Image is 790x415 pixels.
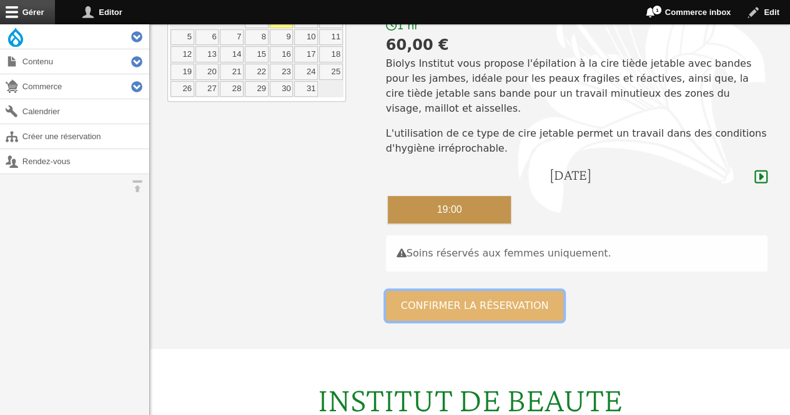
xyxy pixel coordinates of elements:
a: 10 [294,29,318,46]
div: 19:00 [388,196,511,223]
div: Soins réservés aux femmes uniquement. [386,235,768,271]
a: 12 [170,46,194,62]
a: 19 [170,64,194,80]
p: Biolys Institut vous propose l'épilation à la cire tiède jetable avec bandes pour les jambes, idé... [386,56,768,116]
a: 29 [245,81,269,97]
a: 26 [170,81,194,97]
a: 22 [245,64,269,80]
a: 16 [270,46,294,62]
a: 13 [195,46,219,62]
a: 30 [270,81,294,97]
p: L'utilisation de ce type de cire jetable permet un travail dans des conditions d'hygiène irréproc... [386,126,768,156]
a: 6 [195,29,219,46]
a: 5 [170,29,194,46]
a: 7 [220,29,244,46]
a: 23 [270,64,294,80]
div: 1 hr [386,19,768,33]
button: Orientation horizontale [125,174,149,198]
a: 25 [319,64,343,80]
a: 11 [319,29,343,46]
a: 24 [294,64,318,80]
a: 14 [220,46,244,62]
a: 8 [245,29,269,46]
div: 60,00 € [386,34,768,56]
span: 1 [652,5,662,15]
a: 31 [294,81,318,97]
a: 27 [195,81,219,97]
a: 28 [220,81,244,97]
a: 20 [195,64,219,80]
a: 21 [220,64,244,80]
a: 17 [294,46,318,62]
button: Confirmer la réservation [386,291,564,321]
a: 9 [270,29,294,46]
h4: [DATE] [549,166,591,184]
a: 15 [245,46,269,62]
a: 18 [319,46,343,62]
